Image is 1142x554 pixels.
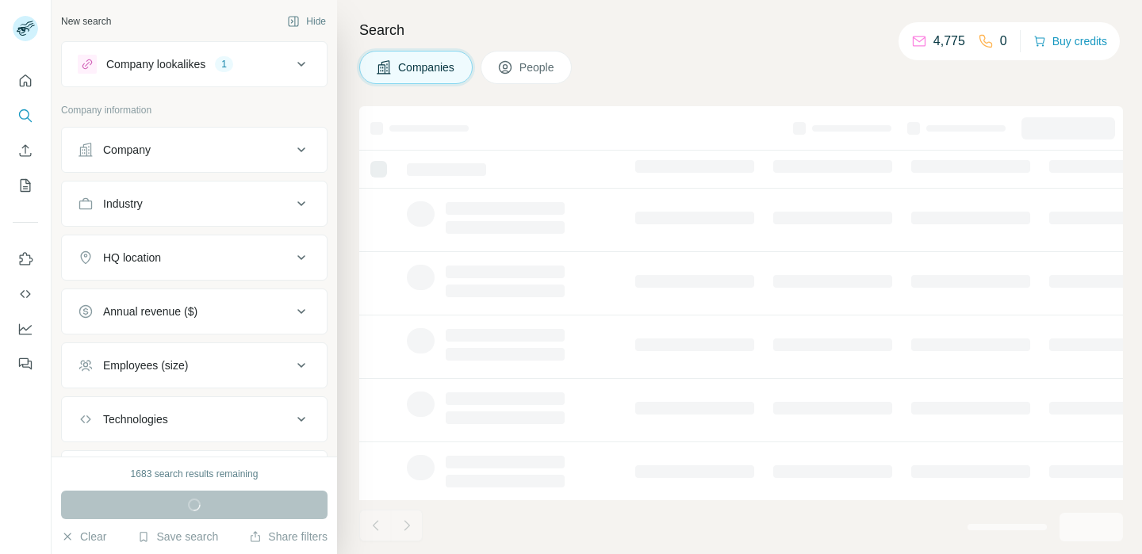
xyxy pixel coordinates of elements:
[13,67,38,95] button: Quick start
[13,136,38,165] button: Enrich CSV
[1033,30,1107,52] button: Buy credits
[103,411,168,427] div: Technologies
[61,529,106,544] button: Clear
[137,529,218,544] button: Save search
[519,59,556,75] span: People
[62,185,327,223] button: Industry
[61,14,111,29] div: New search
[249,529,328,544] button: Share filters
[61,103,328,117] p: Company information
[62,400,327,438] button: Technologies
[62,45,327,83] button: Company lookalikes1
[13,101,38,130] button: Search
[359,19,1123,41] h4: Search
[398,59,456,75] span: Companies
[1000,32,1007,51] p: 0
[106,56,205,72] div: Company lookalikes
[276,10,337,33] button: Hide
[13,350,38,378] button: Feedback
[62,292,327,330] button: Annual revenue ($)
[103,250,161,266] div: HQ location
[62,346,327,384] button: Employees (size)
[103,357,188,373] div: Employees (size)
[933,32,965,51] p: 4,775
[215,57,233,71] div: 1
[131,467,259,481] div: 1683 search results remaining
[13,280,38,308] button: Use Surfe API
[103,142,151,158] div: Company
[62,454,327,492] button: Keywords
[62,131,327,169] button: Company
[13,245,38,273] button: Use Surfe on LinkedIn
[13,315,38,343] button: Dashboard
[103,304,197,319] div: Annual revenue ($)
[13,171,38,200] button: My lists
[103,196,143,212] div: Industry
[62,239,327,277] button: HQ location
